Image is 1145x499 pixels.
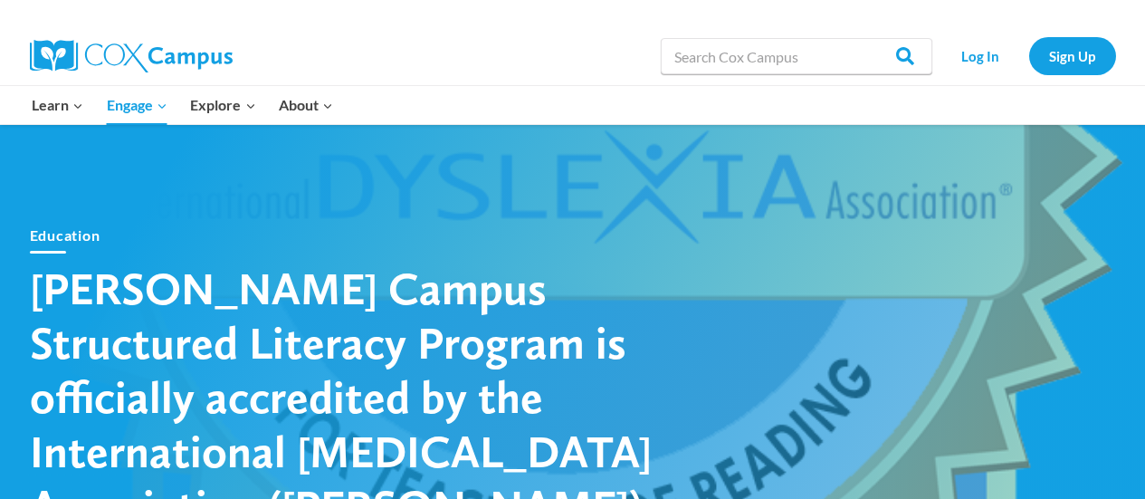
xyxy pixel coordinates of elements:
[941,37,1116,74] nav: Secondary Navigation
[279,93,333,117] span: About
[30,226,100,244] a: Education
[30,40,233,72] img: Cox Campus
[21,86,345,124] nav: Primary Navigation
[661,38,932,74] input: Search Cox Campus
[190,93,255,117] span: Explore
[32,93,83,117] span: Learn
[1029,37,1116,74] a: Sign Up
[107,93,167,117] span: Engage
[941,37,1020,74] a: Log In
